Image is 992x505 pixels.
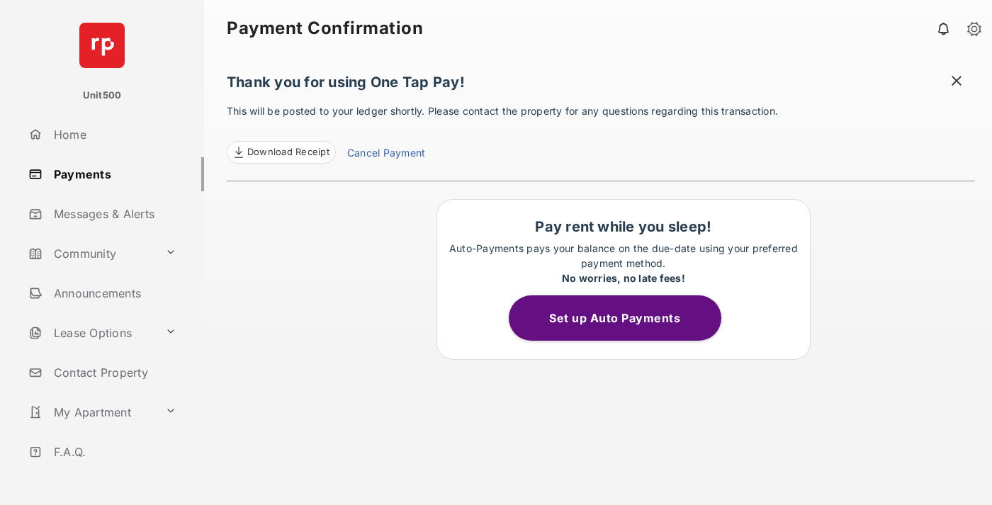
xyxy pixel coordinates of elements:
span: Download Receipt [247,145,329,159]
a: Cancel Payment [347,145,425,164]
p: Unit500 [83,89,122,103]
a: Contact Property [23,356,204,390]
p: This will be posted to your ledger shortly. Please contact the property for any questions regardi... [227,103,975,164]
a: Community [23,237,159,271]
a: Announcements [23,276,204,310]
a: Home [23,118,204,152]
a: F.A.Q. [23,435,204,469]
h1: Pay rent while you sleep! [444,218,803,235]
a: My Apartment [23,395,159,429]
strong: Payment Confirmation [227,20,423,37]
a: Lease Options [23,316,159,350]
h1: Thank you for using One Tap Pay! [227,74,975,98]
div: No worries, no late fees! [444,271,803,285]
a: Payments [23,157,204,191]
a: Download Receipt [227,141,336,164]
a: Set up Auto Payments [509,311,738,325]
img: svg+xml;base64,PHN2ZyB4bWxucz0iaHR0cDovL3d3dy53My5vcmcvMjAwMC9zdmciIHdpZHRoPSI2NCIgaGVpZ2h0PSI2NC... [79,23,125,68]
a: Messages & Alerts [23,197,204,231]
button: Set up Auto Payments [509,295,721,341]
p: Auto-Payments pays your balance on the due-date using your preferred payment method. [444,241,803,285]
